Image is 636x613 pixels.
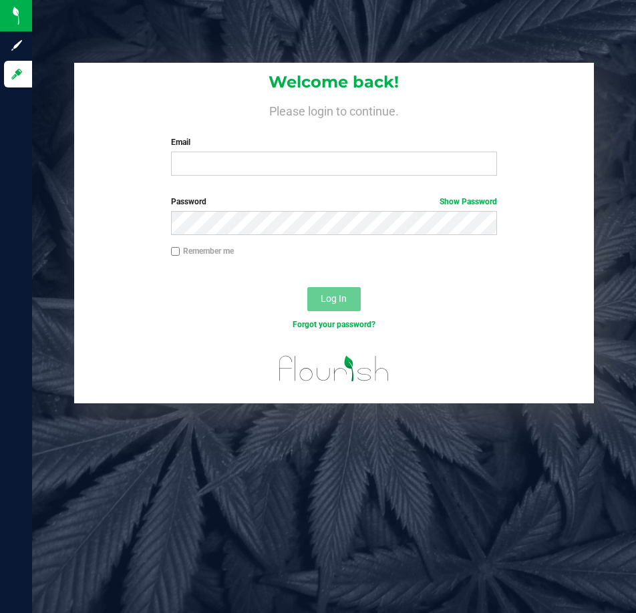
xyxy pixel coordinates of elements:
button: Log In [307,287,361,311]
inline-svg: Log in [10,67,23,81]
span: Log In [321,293,347,304]
label: Email [171,136,498,148]
a: Forgot your password? [293,320,375,329]
h1: Welcome back! [74,73,594,91]
input: Remember me [171,247,180,256]
img: flourish_logo.svg [269,345,400,393]
a: Show Password [440,197,497,206]
label: Remember me [171,245,234,257]
span: Password [171,197,206,206]
inline-svg: Sign up [10,39,23,52]
h4: Please login to continue. [74,101,594,118]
